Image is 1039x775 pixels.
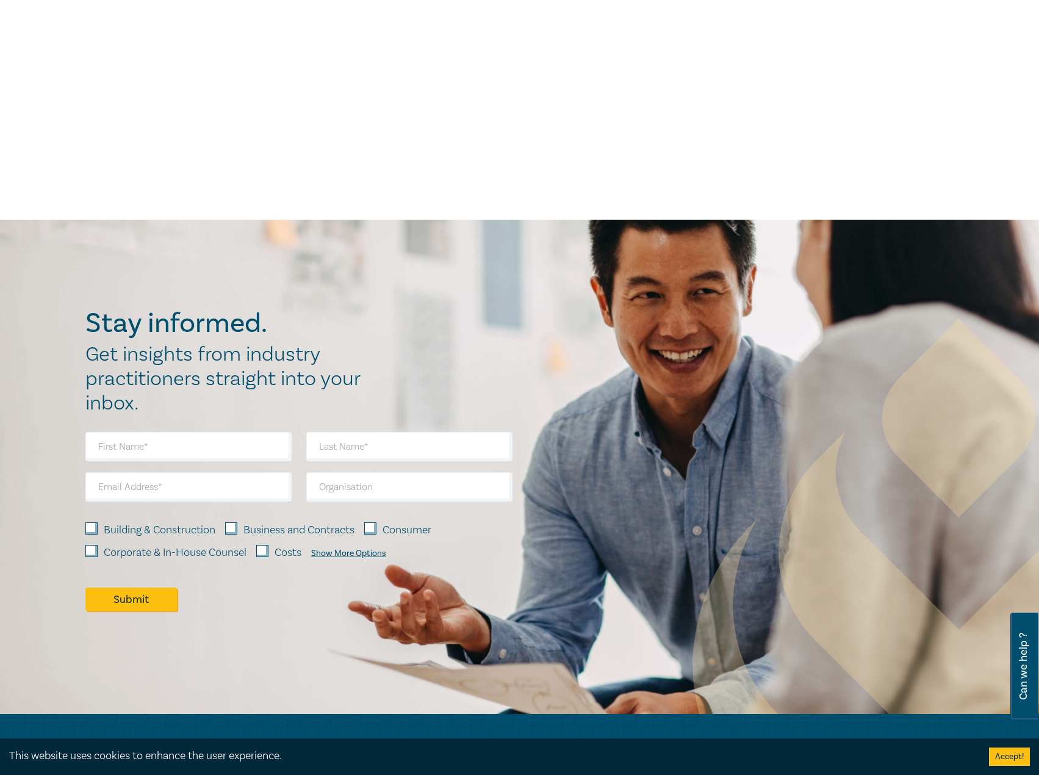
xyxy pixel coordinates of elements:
label: Costs [275,545,301,561]
label: Building & Construction [104,522,215,538]
input: Email Address* [85,472,292,502]
h2: Stay informed. [85,308,373,339]
h2: Get insights from industry practitioners straight into your inbox. [85,342,373,416]
input: Organisation [306,472,512,502]
input: First Name* [85,432,292,461]
button: Submit [85,588,177,611]
label: Corporate & In-House Counsel [104,545,246,561]
button: Accept cookies [989,748,1030,766]
input: Last Name* [306,432,512,461]
div: This website uses cookies to enhance the user experience. [9,748,971,764]
span: Can we help ? [1018,620,1029,713]
div: Show More Options [311,549,386,558]
label: Business and Contracts [243,522,354,538]
label: Consumer [383,522,431,538]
